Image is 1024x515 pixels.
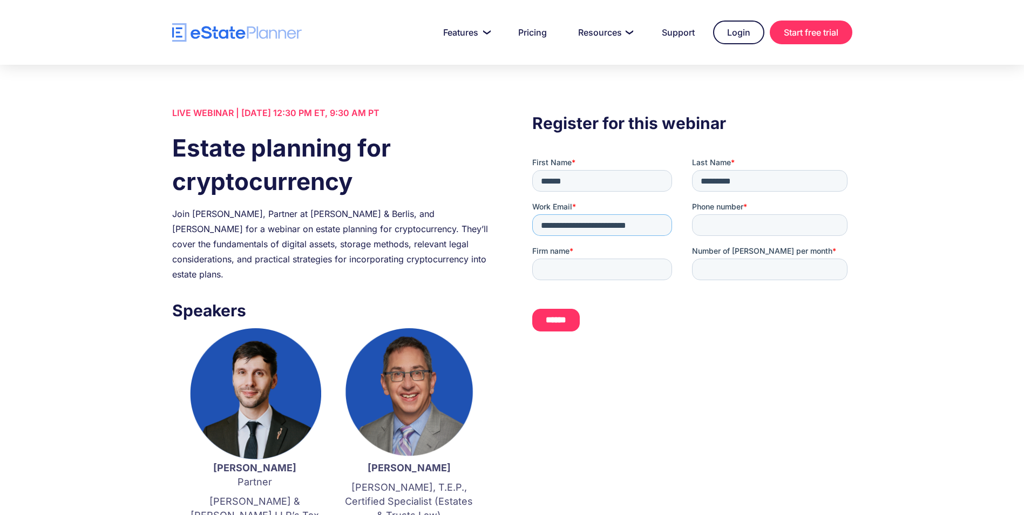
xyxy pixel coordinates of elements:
[172,298,492,323] h3: Speakers
[505,22,560,43] a: Pricing
[172,206,492,282] div: Join [PERSON_NAME], Partner at [PERSON_NAME] & Berlis, and [PERSON_NAME] for a webinar on estate ...
[430,22,500,43] a: Features
[649,22,708,43] a: Support
[713,21,764,44] a: Login
[565,22,643,43] a: Resources
[172,23,302,42] a: home
[213,462,296,473] strong: [PERSON_NAME]
[770,21,852,44] a: Start free trial
[532,111,852,135] h3: Register for this webinar
[188,461,321,489] p: Partner
[172,105,492,120] div: LIVE WEBINAR | [DATE] 12:30 PM ET, 9:30 AM PT
[368,462,451,473] strong: [PERSON_NAME]
[172,131,492,198] h1: Estate planning for cryptocurrency
[532,157,852,341] iframe: Form 0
